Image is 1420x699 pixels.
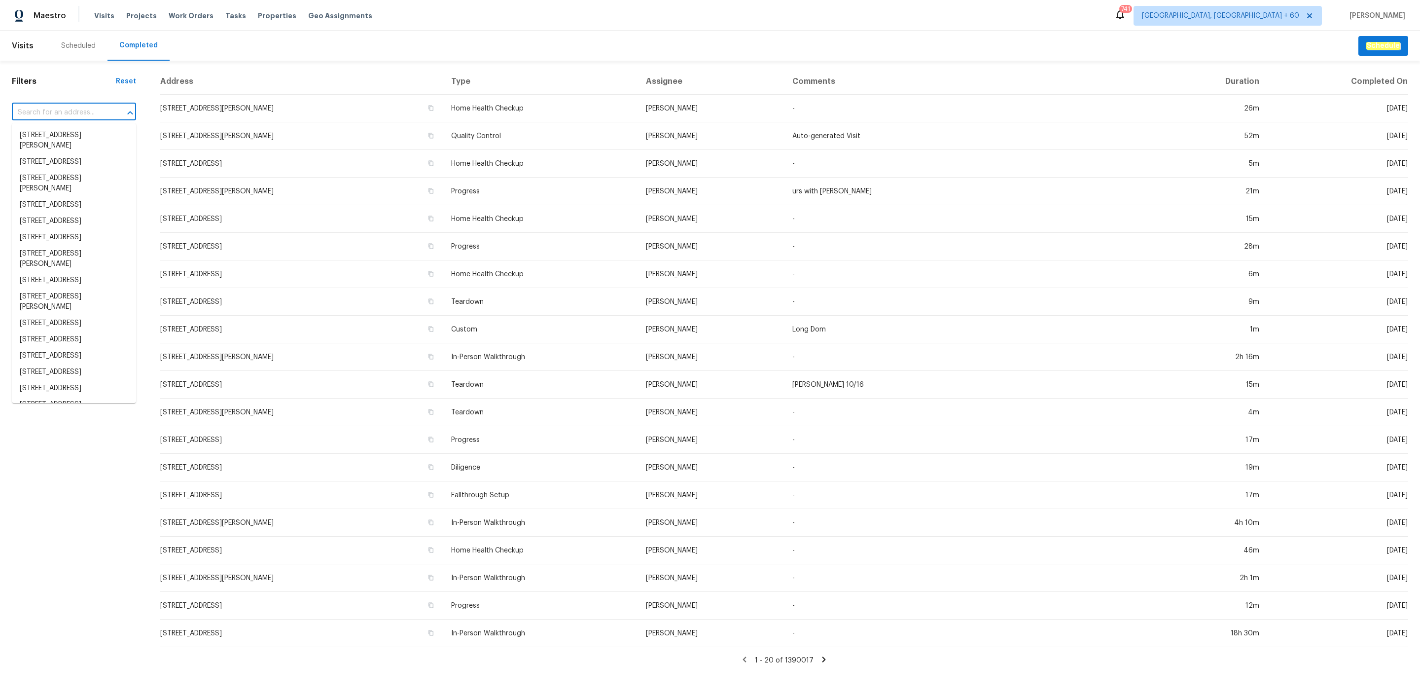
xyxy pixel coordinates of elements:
td: - [784,481,1159,509]
button: Copy Address [426,490,435,499]
td: [DATE] [1267,122,1408,150]
span: Properties [258,11,296,21]
button: Copy Address [426,407,435,416]
button: Copy Address [426,214,435,223]
td: 15m [1159,205,1267,233]
td: - [784,233,1159,260]
span: 1 - 20 of 1390017 [755,657,814,664]
td: Progress [443,178,638,205]
td: 5m [1159,150,1267,178]
li: [STREET_ADDRESS][PERSON_NAME] [12,289,136,315]
td: 15m [1159,371,1267,399]
td: - [784,509,1159,537]
button: Copy Address [426,380,435,389]
td: [DATE] [1267,509,1408,537]
button: Copy Address [426,159,435,168]
td: Diligence [443,454,638,481]
button: Copy Address [426,269,435,278]
button: Copy Address [426,325,435,333]
td: - [784,537,1159,564]
span: Work Orders [169,11,213,21]
td: [STREET_ADDRESS] [160,620,443,647]
td: [PERSON_NAME] [638,426,784,454]
button: Copy Address [426,131,435,140]
td: urs with [PERSON_NAME] [784,178,1159,205]
input: Search for an address... [12,105,108,120]
th: Address [160,69,443,95]
li: [STREET_ADDRESS] [12,331,136,348]
td: [PERSON_NAME] [638,122,784,150]
td: [STREET_ADDRESS] [160,592,443,620]
td: In-Person Walkthrough [443,343,638,371]
td: [DATE] [1267,233,1408,260]
button: Copy Address [426,546,435,554]
td: [DATE] [1267,343,1408,371]
button: Schedule [1358,36,1408,56]
td: [STREET_ADDRESS][PERSON_NAME] [160,343,443,371]
div: Scheduled [61,41,96,51]
button: Copy Address [426,104,435,112]
li: [STREET_ADDRESS] [12,272,136,289]
td: [DATE] [1267,537,1408,564]
td: 17m [1159,481,1267,509]
td: - [784,205,1159,233]
button: Copy Address [426,628,435,637]
td: [STREET_ADDRESS] [160,371,443,399]
td: [STREET_ADDRESS] [160,260,443,288]
li: [STREET_ADDRESS][PERSON_NAME] [12,170,136,197]
td: [PERSON_NAME] [638,288,784,316]
td: Progress [443,592,638,620]
span: Visits [12,35,34,57]
li: [STREET_ADDRESS] [12,348,136,364]
td: 6m [1159,260,1267,288]
td: Auto-generated Visit [784,122,1159,150]
td: [DATE] [1267,620,1408,647]
th: Assignee [638,69,784,95]
div: Completed [119,40,158,50]
td: [PERSON_NAME] [638,260,784,288]
h1: Filters [12,76,116,86]
td: Home Health Checkup [443,205,638,233]
td: In-Person Walkthrough [443,620,638,647]
td: - [784,592,1159,620]
td: [DATE] [1267,481,1408,509]
li: [STREET_ADDRESS] [12,364,136,380]
td: Home Health Checkup [443,95,638,122]
td: Progress [443,233,638,260]
td: [STREET_ADDRESS][PERSON_NAME] [160,178,443,205]
td: [STREET_ADDRESS] [160,426,443,454]
td: [STREET_ADDRESS] [160,537,443,564]
td: 1m [1159,316,1267,343]
li: [STREET_ADDRESS] [12,213,136,229]
td: [DATE] [1267,399,1408,426]
li: [STREET_ADDRESS] [12,315,136,331]
th: Type [443,69,638,95]
td: [STREET_ADDRESS][PERSON_NAME] [160,122,443,150]
td: [PERSON_NAME] [638,481,784,509]
td: [PERSON_NAME] [638,620,784,647]
td: [DATE] [1267,592,1408,620]
td: Home Health Checkup [443,150,638,178]
td: [PERSON_NAME] [638,509,784,537]
td: 4m [1159,399,1267,426]
td: [DATE] [1267,564,1408,592]
td: [PERSON_NAME] [638,316,784,343]
td: [STREET_ADDRESS] [160,481,443,509]
td: - [784,150,1159,178]
td: - [784,260,1159,288]
th: Completed On [1267,69,1408,95]
td: 17m [1159,426,1267,454]
li: [STREET_ADDRESS][PERSON_NAME] [12,246,136,272]
td: - [784,343,1159,371]
td: [PERSON_NAME] [638,454,784,481]
td: Quality Control [443,122,638,150]
td: 19m [1159,454,1267,481]
em: Schedule [1366,42,1400,50]
td: [PERSON_NAME] 10/16 [784,371,1159,399]
button: Copy Address [426,601,435,610]
div: Reset [116,76,136,86]
td: [PERSON_NAME] [638,399,784,426]
td: [PERSON_NAME] [638,592,784,620]
td: Teardown [443,288,638,316]
td: [DATE] [1267,371,1408,399]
